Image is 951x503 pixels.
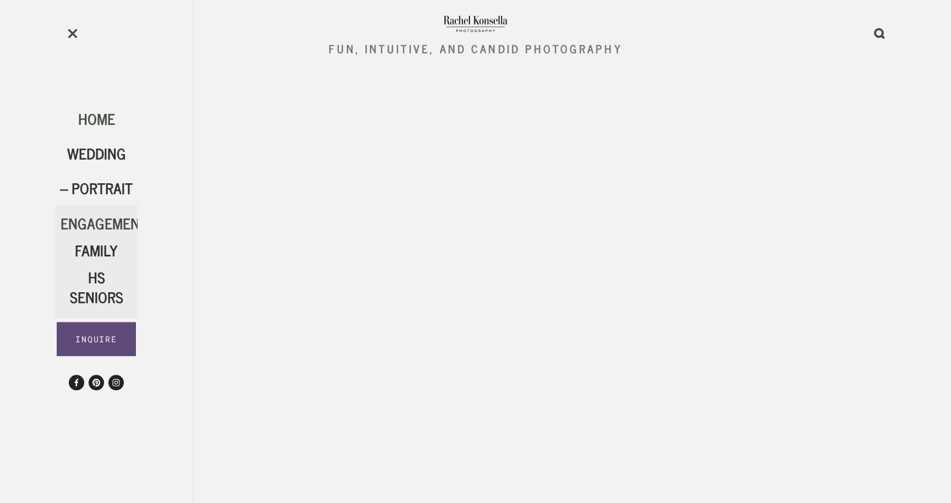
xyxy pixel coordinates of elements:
a: Instagram [108,375,124,390]
a: Engagement [61,211,147,235]
a: Family [75,238,118,262]
a: INQUIRE [57,322,136,356]
a: HS Seniors [70,265,123,309]
a: Wedding [67,141,126,165]
a: Rachel Konsella [69,375,84,390]
div: Portrait [55,179,138,198]
a: KonsellaPhoto [89,375,104,390]
a: Home [78,106,115,130]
